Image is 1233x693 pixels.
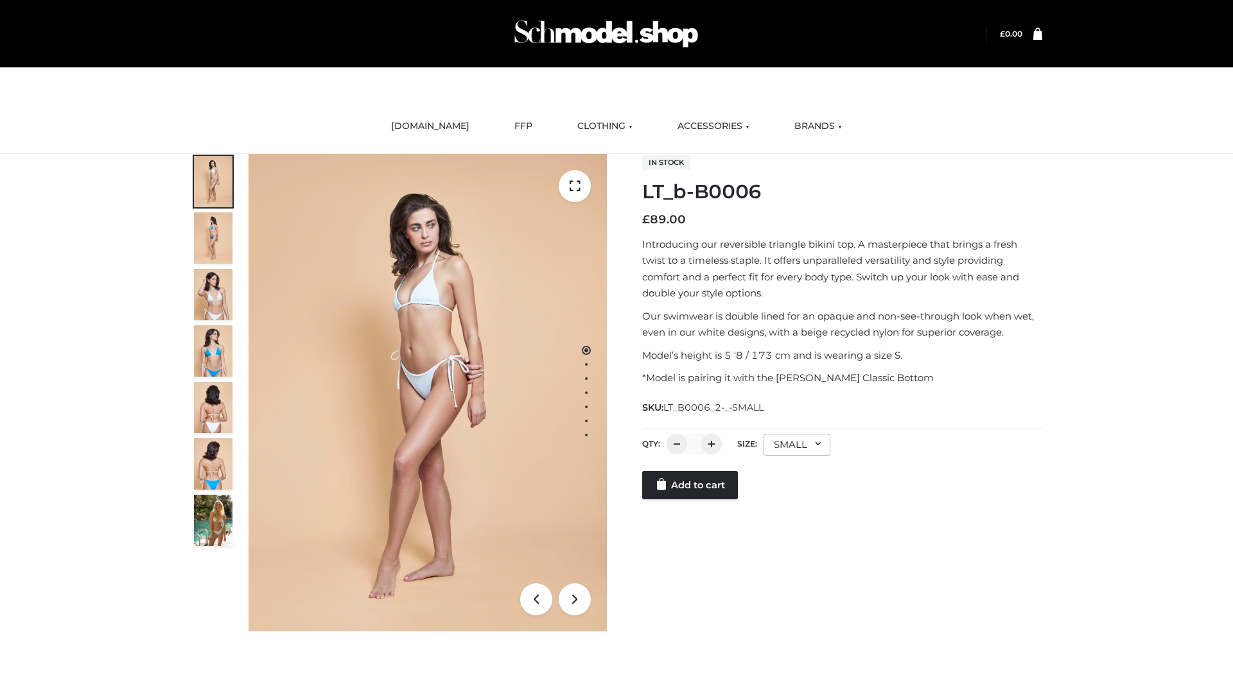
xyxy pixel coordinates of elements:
h1: LT_b-B0006 [642,180,1042,203]
p: Our swimwear is double lined for an opaque and non-see-through look when wet, even in our white d... [642,308,1042,341]
p: Model’s height is 5 ‘8 / 173 cm and is wearing a size S. [642,347,1042,364]
img: ArielClassicBikiniTop_CloudNine_AzureSky_OW114ECO_8-scaled.jpg [194,438,232,490]
img: ArielClassicBikiniTop_CloudNine_AzureSky_OW114ECO_1 [249,154,607,631]
img: Schmodel Admin 964 [510,8,703,59]
img: ArielClassicBikiniTop_CloudNine_AzureSky_OW114ECO_7-scaled.jpg [194,382,232,433]
bdi: 0.00 [1000,29,1022,38]
span: SKU: [642,400,765,415]
p: *Model is pairing it with the [PERSON_NAME] Classic Bottom [642,370,1042,386]
p: Introducing our reversible triangle bikini top. A masterpiece that brings a fresh twist to a time... [642,236,1042,302]
a: FFP [505,112,542,141]
span: In stock [642,155,690,170]
label: QTY: [642,439,660,449]
a: Add to cart [642,471,738,499]
span: LT_B0006_2-_-SMALL [663,402,764,413]
label: Size: [737,439,757,449]
a: CLOTHING [568,112,642,141]
span: £ [642,212,650,227]
a: BRANDS [785,112,852,141]
img: Arieltop_CloudNine_AzureSky2.jpg [194,495,232,546]
div: SMALL [764,434,830,456]
img: ArielClassicBikiniTop_CloudNine_AzureSky_OW114ECO_3-scaled.jpg [194,269,232,320]
a: £0.00 [1000,29,1022,38]
bdi: 89.00 [642,212,686,227]
a: [DOMAIN_NAME] [381,112,479,141]
a: ACCESSORIES [668,112,759,141]
span: £ [1000,29,1005,38]
img: ArielClassicBikiniTop_CloudNine_AzureSky_OW114ECO_1-scaled.jpg [194,156,232,207]
img: ArielClassicBikiniTop_CloudNine_AzureSky_OW114ECO_4-scaled.jpg [194,325,232,377]
img: ArielClassicBikiniTop_CloudNine_AzureSky_OW114ECO_2-scaled.jpg [194,212,232,264]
